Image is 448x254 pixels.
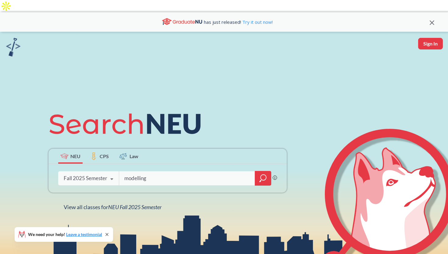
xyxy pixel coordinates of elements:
[66,232,102,237] a: Leave a testimonial
[70,153,80,160] span: NEU
[124,172,251,185] input: Class, professor, course number, "phrase"
[259,174,267,183] svg: magnifying glass
[204,19,273,25] span: has just released!
[28,232,102,237] span: We need your help!
[100,153,109,160] span: CPS
[241,19,273,25] a: Try it out now!
[6,38,20,56] img: sandbox logo
[64,204,162,210] span: View all classes for
[418,38,443,49] button: Sign In
[64,175,107,182] div: Fall 2025 Semester
[6,38,20,58] a: sandbox logo
[130,153,138,160] span: Law
[255,171,271,186] div: magnifying glass
[108,204,162,210] span: NEU Fall 2025 Semester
